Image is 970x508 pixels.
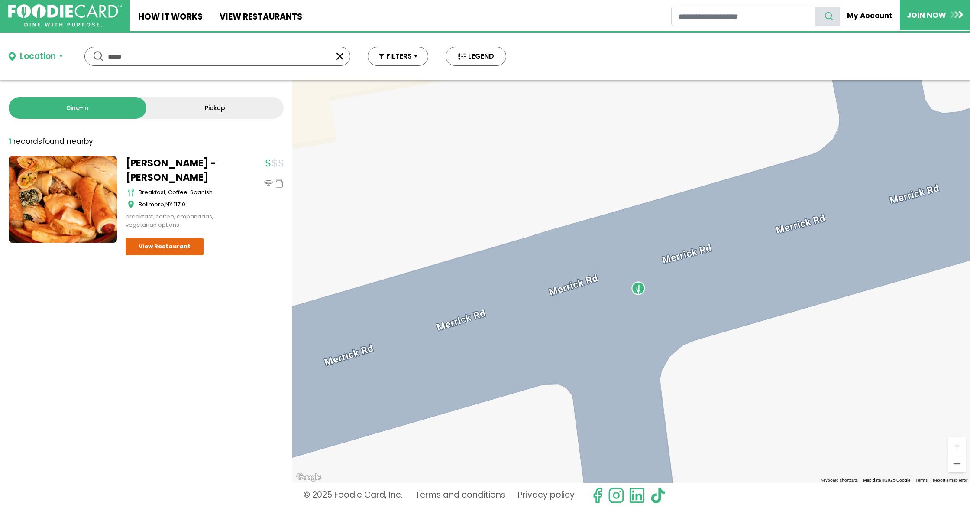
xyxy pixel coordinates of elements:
button: Location [9,50,63,63]
a: [PERSON_NAME] - [PERSON_NAME] [126,156,234,185]
span: Bellmore [139,200,164,208]
a: Terms and conditions [415,487,505,504]
span: 11710 [174,200,185,208]
button: Zoom in [948,437,966,455]
span: Map data ©2025 Google [863,478,910,482]
button: LEGEND [446,47,506,66]
button: FILTERS [368,47,428,66]
a: Pickup [146,97,284,119]
a: Report a map error [933,478,967,482]
img: dinein_icon.svg [264,179,273,188]
img: FoodieCard; Eat, Drink, Save, Donate [8,4,122,27]
div: found nearby [9,136,93,147]
a: View Restaurant [126,238,204,255]
div: , [139,200,234,209]
img: map_icon.svg [128,200,134,209]
button: Zoom out [948,455,966,472]
div: Roberto Chang - Bellmore [631,281,645,295]
div: breakfast, coffee, spanish [139,188,234,197]
a: Privacy policy [518,487,575,504]
img: cutlery_icon.svg [128,188,134,197]
p: © 2025 Foodie Card, Inc. [304,487,403,504]
a: My Account [840,6,900,25]
img: Google [294,472,323,483]
img: tiktok.svg [650,487,666,504]
button: search [815,7,840,26]
span: NY [165,200,172,208]
span: records [13,136,42,147]
img: linkedin.svg [629,487,645,504]
div: Location [20,50,56,63]
strong: 1 [9,136,11,147]
a: Dine-in [9,97,146,119]
a: Open this area in Google Maps (opens a new window) [294,472,323,483]
div: breakfast, coffee, empanadas, vegetarian options [126,212,234,229]
button: Keyboard shortcuts [821,477,858,483]
input: restaurant search [671,7,815,26]
img: pickup_icon.svg [275,179,284,188]
svg: check us out on facebook [589,487,606,504]
a: Terms [915,478,928,482]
